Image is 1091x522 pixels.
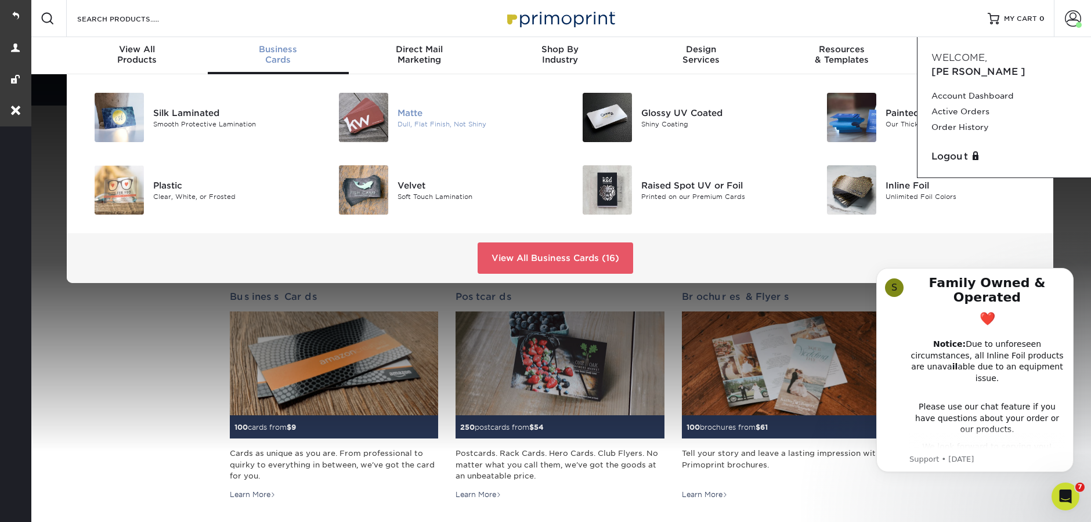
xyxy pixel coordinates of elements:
[682,490,728,500] div: Learn More
[3,487,99,518] iframe: Google Customer Reviews
[886,191,1039,201] div: Unlimited Foil Colors
[931,104,1077,119] a: Active Orders
[931,66,1025,77] span: [PERSON_NAME]
[630,44,771,65] div: Services
[886,179,1039,191] div: Inline Foil
[208,37,349,74] a: BusinessCards
[886,106,1039,119] div: Painted Edge
[456,490,501,500] div: Learn More
[1052,483,1079,510] iframe: Intercom live chat
[398,179,551,191] div: Velvet
[153,106,307,119] div: Silk Laminated
[81,88,308,147] a: Silk Laminated Business Cards Silk Laminated Smooth Protective Lamination
[67,37,208,74] a: View AllProducts
[490,44,631,65] div: Industry
[398,191,551,201] div: Soft Touch Lamination
[912,44,1053,65] div: & Support
[771,44,912,65] div: & Templates
[912,37,1053,74] a: Contact& Support
[208,44,349,65] div: Cards
[230,448,438,481] div: Cards as unique as you are. From professional to quirky to everything in between, we've got the c...
[569,161,796,219] a: Raised Spot UV or Foil Business Cards Raised Spot UV or Foil Printed on our Premium Cards
[349,44,490,55] span: Direct Mail
[490,44,631,55] span: Shop By
[478,242,633,274] a: View All Business Cards (16)
[771,37,912,74] a: Resources& Templates
[641,179,795,191] div: Raised Spot UV or Foil
[931,119,1077,135] a: Order History
[641,106,795,119] div: Glossy UV Coated
[583,93,632,142] img: Glossy UV Coated Business Cards
[630,37,771,74] a: DesignServices
[912,44,1053,55] span: Contact
[886,119,1039,129] div: Our Thickest (32PT) Stock
[67,44,208,65] div: Products
[859,251,1091,491] iframe: Intercom notifications message
[827,165,876,215] img: Inline Foil Business Cards
[339,93,388,142] img: Matte Business Cards
[813,161,1040,219] a: Inline Foil Business Cards Inline Foil Unlimited Foil Colors
[827,93,876,142] img: Painted Edge Business Cards
[153,179,307,191] div: Plastic
[153,119,307,129] div: Smooth Protective Lamination
[81,161,308,219] a: Plastic Business Cards Plastic Clear, White, or Frosted
[325,88,552,147] a: Matte Business Cards Matte Dull, Flat Finish, Not Shiny
[490,37,631,74] a: Shop ByIndustry
[398,106,551,119] div: Matte
[349,44,490,65] div: Marketing
[813,88,1040,147] a: Painted Edge Business Cards Painted Edge Our Thickest (32PT) Stock
[1039,14,1045,23] span: 0
[1004,14,1037,24] span: MY CART
[456,448,664,481] div: Postcards. Rack Cards. Hero Cards. Club Flyers. No matter what you call them, we've got the goods...
[208,44,349,55] span: Business
[95,93,144,142] img: Silk Laminated Business Cards
[641,191,795,201] div: Printed on our Premium Cards
[630,44,771,55] span: Design
[67,44,208,55] span: View All
[95,165,144,215] img: Plastic Business Cards
[931,52,987,63] span: Welcome,
[931,88,1077,104] a: Account Dashboard
[325,161,552,219] a: Velvet Business Cards Velvet Soft Touch Lamination
[569,88,796,147] a: Glossy UV Coated Business Cards Glossy UV Coated Shiny Coating
[349,37,490,74] a: Direct MailMarketing
[641,119,795,129] div: Shiny Coating
[771,44,912,55] span: Resources
[1075,483,1085,492] span: 7
[502,6,618,31] img: Primoprint
[398,119,551,129] div: Dull, Flat Finish, Not Shiny
[76,12,189,26] input: SEARCH PRODUCTS.....
[583,165,632,215] img: Raised Spot UV or Foil Business Cards
[153,191,307,201] div: Clear, White, or Frosted
[230,490,276,500] div: Learn More
[931,150,1077,164] a: Logout
[339,165,388,215] img: Velvet Business Cards
[682,448,890,481] div: Tell your story and leave a lasting impression with Primoprint brochures.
